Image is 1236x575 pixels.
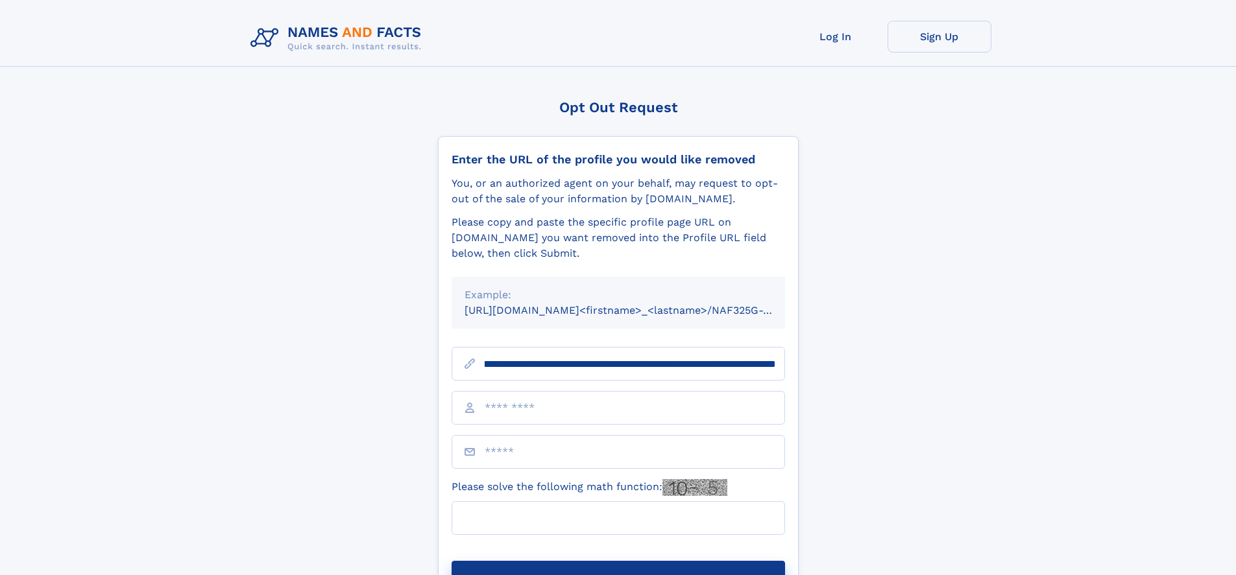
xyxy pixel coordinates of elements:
[452,215,785,261] div: Please copy and paste the specific profile page URL on [DOMAIN_NAME] you want removed into the Pr...
[784,21,888,53] a: Log In
[452,176,785,207] div: You, or an authorized agent on your behalf, may request to opt-out of the sale of your informatio...
[438,99,799,115] div: Opt Out Request
[452,479,727,496] label: Please solve the following math function:
[465,304,810,316] small: [URL][DOMAIN_NAME]<firstname>_<lastname>/NAF325G-xxxxxxxx
[245,21,432,56] img: Logo Names and Facts
[452,152,785,167] div: Enter the URL of the profile you would like removed
[888,21,991,53] a: Sign Up
[465,287,772,303] div: Example:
